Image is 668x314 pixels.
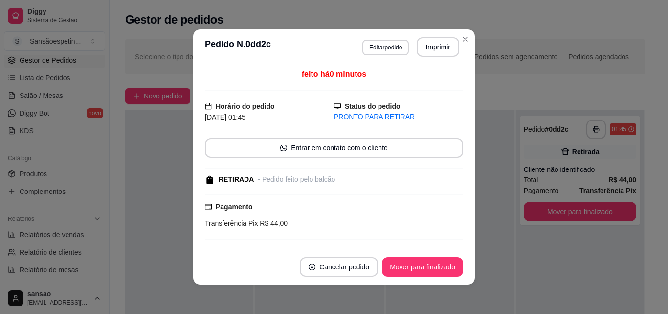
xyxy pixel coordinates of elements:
span: Transferência Pix [205,219,258,227]
span: [DATE] 01:45 [205,113,245,121]
span: feito há 0 minutos [302,70,366,78]
strong: Pagamento [216,203,252,211]
div: RETIRADA [219,174,254,185]
span: close-circle [309,264,315,270]
button: close-circleCancelar pedido [300,257,378,277]
span: calendar [205,103,212,110]
span: desktop [334,103,341,110]
div: PRONTO PARA RETIRAR [334,112,463,122]
span: credit-card [205,203,212,210]
div: - Pedido feito pelo balcão [258,174,335,185]
strong: Status do pedido [345,102,401,110]
button: Editarpedido [362,40,409,55]
h3: Pedido N. 0dd2c [205,37,271,57]
button: Mover para finalizado [382,257,463,277]
button: Close [457,31,473,47]
span: R$ 44,00 [258,219,288,227]
button: whats-appEntrar em contato com o cliente [205,138,463,158]
span: whats-app [280,145,287,151]
button: Imprimir [417,37,459,57]
strong: Horário do pedido [216,102,275,110]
